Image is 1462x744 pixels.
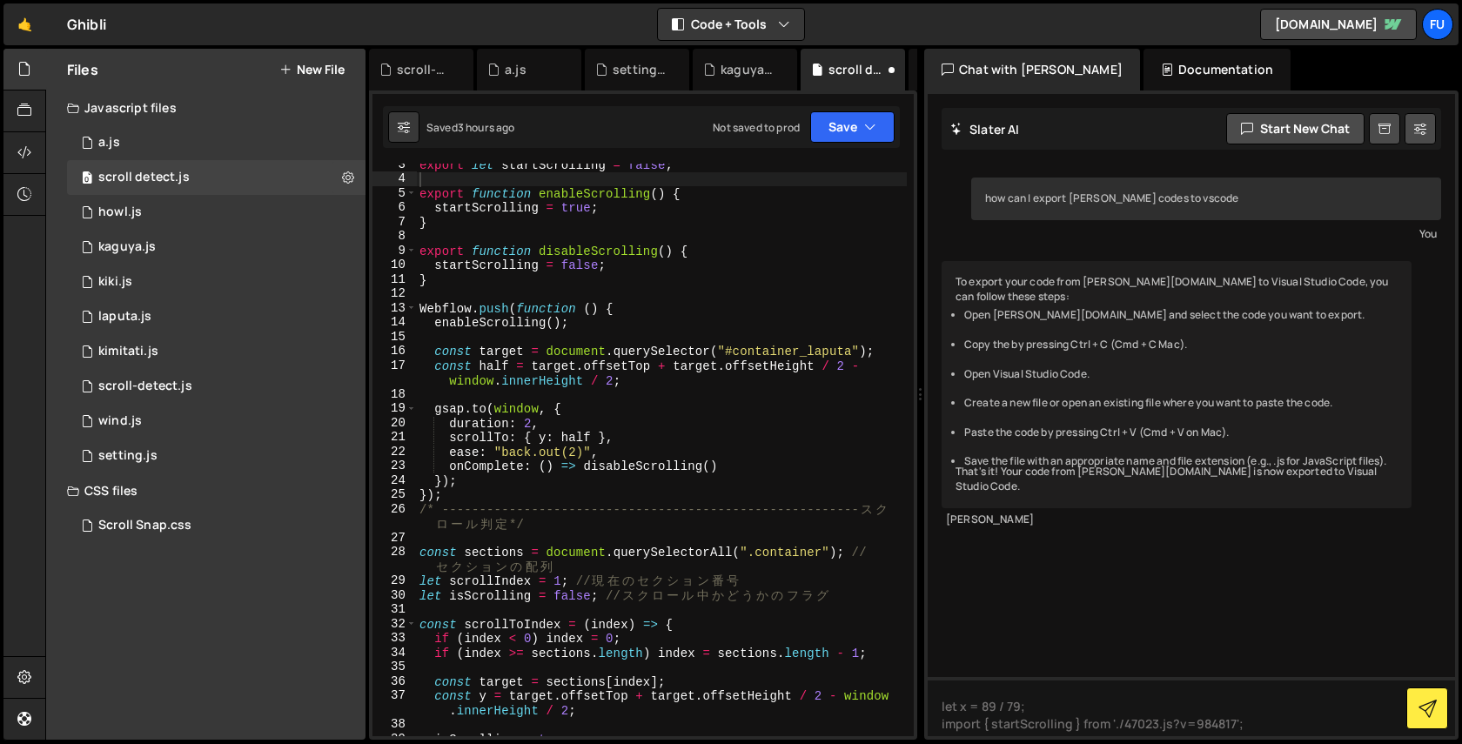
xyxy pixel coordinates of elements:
div: 17 [372,359,417,387]
div: 17069/47030.js [67,230,365,265]
div: 8 [372,229,417,244]
button: New File [279,63,345,77]
div: 5 [372,186,417,201]
div: scroll detect.js [98,170,190,185]
div: 28 [372,545,417,573]
div: 36 [372,674,417,689]
li: Open Visual Studio Code. [964,367,1398,382]
div: 17069/47028.js [67,299,365,334]
div: 22 [372,445,417,459]
div: a.js [98,135,120,151]
div: 3 [372,158,417,172]
div: 14 [372,315,417,330]
div: 30 [372,588,417,603]
div: 37 [372,688,417,717]
button: Start new chat [1226,113,1365,144]
span: 0 [82,172,92,186]
li: Save the file with an appropriate name and file extension (e.g., .js for JavaScript files). [964,454,1398,469]
div: 34 [372,646,417,660]
div: scroll detect.js [67,160,365,195]
li: Paste the code by pressing Ctrl + V (Cmd + V on Mac). [964,426,1398,440]
button: Save [810,111,895,143]
div: CSS files [46,473,365,508]
div: setting.js [613,61,668,78]
div: 26 [372,502,417,531]
li: Open [PERSON_NAME][DOMAIN_NAME] and select the code you want to export. [964,308,1398,323]
div: 17069/47026.js [67,404,365,439]
div: Scroll Snap.css [98,518,191,533]
div: kaguya.js [721,61,776,78]
div: 17069/47031.js [67,265,365,299]
div: kaguya.js [98,239,156,255]
div: You [976,225,1437,243]
div: kiki.js [98,274,132,290]
div: how can I export [PERSON_NAME] codes to vscode [971,178,1441,220]
h2: Slater AI [950,121,1020,137]
div: 20 [372,416,417,431]
div: 7 [372,215,417,230]
div: 9 [372,244,417,258]
div: 17069/47065.js [67,125,365,160]
div: wind.js [98,413,142,429]
a: Fu [1422,9,1453,40]
div: 12 [372,286,417,301]
div: 24 [372,473,417,488]
div: 25 [372,487,417,502]
div: 4 [372,171,417,186]
div: To export your code from [PERSON_NAME][DOMAIN_NAME] to Visual Studio Code, you can follow these s... [942,261,1412,508]
a: [DOMAIN_NAME] [1260,9,1417,40]
div: Documentation [1143,49,1291,90]
button: Code + Tools [658,9,804,40]
div: 10 [372,258,417,272]
a: 🤙 [3,3,46,45]
div: [PERSON_NAME] [946,513,1407,527]
div: Not saved to prod [713,120,800,135]
div: 17069/47266.js [67,369,365,404]
div: 11 [372,272,417,287]
div: 27 [372,531,417,546]
div: 3 hours ago [458,120,515,135]
div: 31 [372,602,417,617]
div: a.js [505,61,526,78]
div: 21 [372,430,417,445]
div: 38 [372,717,417,732]
div: Ghibli [67,14,106,35]
div: 29 [372,573,417,588]
li: Copy the by pressing Ctrl + C (Cmd + C Mac). [964,338,1398,352]
div: laputa.js [98,309,151,325]
div: 13 [372,301,417,316]
div: setting.js [98,448,158,464]
div: kimitati.js [98,344,158,359]
div: 17069/47032.js [67,439,365,473]
div: Chat with [PERSON_NAME] [924,49,1140,90]
div: scroll-detect.js [397,61,453,78]
li: Create a new file or open an existing file where you want to paste the code. [964,396,1398,411]
div: scroll detect.js [828,61,884,78]
div: 32 [372,617,417,632]
div: 17069/46978.js [67,334,365,369]
div: 18 [372,387,417,402]
div: 17069/46980.css [67,508,365,543]
div: 19 [372,401,417,416]
div: Javascript files [46,90,365,125]
div: howl.js [98,204,142,220]
div: Saved [426,120,515,135]
div: 16 [372,344,417,359]
div: 33 [372,631,417,646]
div: 35 [372,660,417,674]
div: 17069/47029.js [67,195,365,230]
h2: Files [67,60,98,79]
div: 23 [372,459,417,473]
div: scroll-detect.js [98,379,192,394]
div: 15 [372,330,417,345]
div: 6 [372,200,417,215]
